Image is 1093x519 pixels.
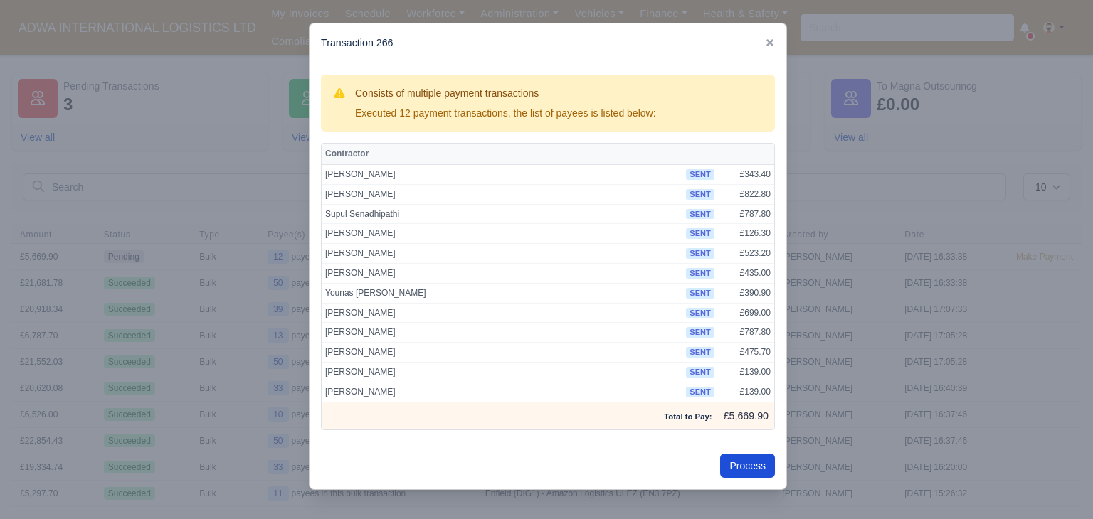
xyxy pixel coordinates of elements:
span: sent [686,268,714,279]
div: Transaction 266 [310,23,786,63]
span: sent [686,248,714,259]
span: sent [686,228,714,239]
td: [PERSON_NAME] [322,184,682,204]
td: [PERSON_NAME] [322,323,682,343]
span: sent [686,367,714,378]
div: Executed 12 payment transactions, the list of payees is listed below: [355,106,656,120]
td: £787.80 [718,323,774,343]
button: Process [720,454,775,478]
span: sent [686,308,714,319]
th: Contractor [322,144,682,165]
td: £787.80 [718,204,774,224]
td: [PERSON_NAME] [322,263,682,283]
td: [PERSON_NAME] [322,303,682,323]
strong: Total to Pay: [664,412,712,421]
td: £139.00 [718,382,774,402]
td: £822.80 [718,184,774,204]
h3: Consists of multiple payment transactions [355,86,656,100]
td: £139.00 [718,362,774,382]
span: sent [686,288,714,299]
td: [PERSON_NAME] [322,362,682,382]
span: sent [686,169,714,180]
td: Supul Senadhipathi [322,204,682,224]
td: £523.20 [718,244,774,264]
td: Younas [PERSON_NAME] [322,283,682,303]
td: [PERSON_NAME] [322,164,682,184]
td: [PERSON_NAME] [322,343,682,363]
td: [PERSON_NAME] [322,224,682,244]
td: £126.30 [718,224,774,244]
td: £475.70 [718,343,774,363]
td: £5,669.90 [718,402,774,429]
span: sent [686,347,714,358]
td: [PERSON_NAME] [322,382,682,402]
td: £343.40 [718,164,774,184]
td: £699.00 [718,303,774,323]
td: [PERSON_NAME] [322,244,682,264]
iframe: Chat Widget [838,355,1093,519]
span: sent [686,189,714,200]
span: sent [686,327,714,338]
span: sent [686,387,714,397]
span: sent [686,209,714,220]
td: £390.90 [718,283,774,303]
td: £435.00 [718,263,774,283]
